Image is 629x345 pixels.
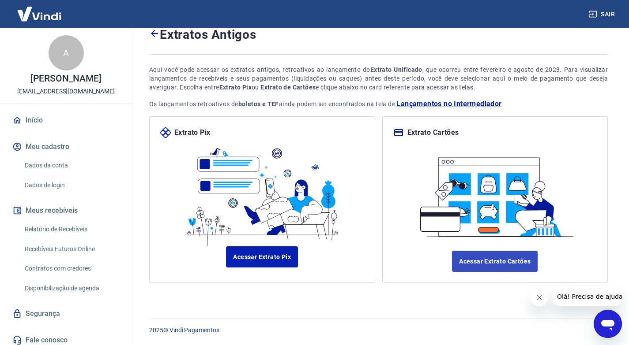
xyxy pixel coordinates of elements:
button: Meu cadastro [11,137,121,156]
strong: Extrato Unificado [370,66,422,73]
button: Meus recebíveis [11,201,121,220]
strong: Extrato de Cartões [260,84,316,91]
a: Segurança [11,304,121,323]
iframe: Fechar mensagem [531,289,548,306]
a: Acessar Extrato Pix [226,246,298,267]
strong: boletos e TEF [238,100,279,108]
a: Disponibilização de agenda [21,279,121,297]
a: Início [11,111,121,130]
img: ilustracard.1447bf24807628a904eb562bb34ea6f9.svg [414,148,576,240]
img: Vindi [11,0,68,27]
div: Aqui você pode acessar os extratos antigos, retroativos ao lançamento do , que ocorreu entre feve... [149,65,608,92]
p: [PERSON_NAME] [30,74,101,83]
p: Extrato Pix [174,127,210,138]
div: A [49,35,84,70]
p: 2025 © [149,326,608,335]
a: Lançamentos no Intermediador [396,99,501,109]
span: Olá! Precisa de ajuda? [5,6,74,13]
a: Relatório de Recebíveis [21,220,121,238]
iframe: Mensagem da empresa [552,287,622,306]
button: Sair [587,6,618,22]
img: ilustrapix.38d2ed8fdf785898d64e9b5bf3a9451d.svg [181,138,343,246]
p: Os lançamentos retroativos de ainda podem ser encontrados na tela de [149,99,608,109]
h4: Extratos Antigos [149,25,608,44]
a: Vindi Pagamentos [169,326,219,334]
p: [EMAIL_ADDRESS][DOMAIN_NAME] [17,87,115,96]
strong: Extrato Pix [219,84,252,91]
a: Dados da conta [21,156,121,174]
a: Contratos com credores [21,260,121,278]
a: Acessar Extrato Cartões [452,251,538,272]
iframe: Botão para abrir a janela de mensagens [594,310,622,338]
a: Recebíveis Futuros Online [21,240,121,258]
a: Dados de login [21,176,121,194]
p: Extrato Cartões [407,127,459,138]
